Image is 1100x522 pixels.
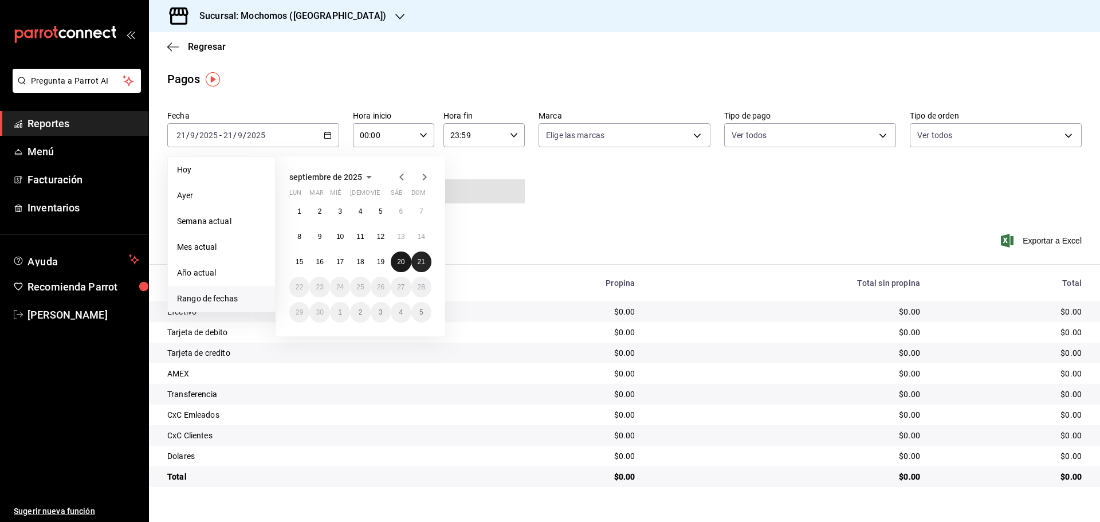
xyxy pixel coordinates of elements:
[917,129,952,141] span: Ver todos
[371,277,391,297] button: 26 de septiembre de 2025
[486,450,635,462] div: $0.00
[486,347,635,359] div: $0.00
[289,226,309,247] button: 8 de septiembre de 2025
[27,144,139,159] span: Menú
[289,201,309,222] button: 1 de septiembre de 2025
[377,283,384,291] abbr: 26 de septiembre de 2025
[350,277,370,297] button: 25 de septiembre de 2025
[371,201,391,222] button: 5 de septiembre de 2025
[486,306,635,317] div: $0.00
[330,189,341,201] abbr: miércoles
[371,252,391,272] button: 19 de septiembre de 2025
[486,471,635,482] div: $0.00
[546,129,604,141] span: Elige las marcas
[297,233,301,241] abbr: 8 de septiembre de 2025
[336,283,344,291] abbr: 24 de septiembre de 2025
[486,388,635,400] div: $0.00
[350,201,370,222] button: 4 de septiembre de 2025
[309,189,323,201] abbr: martes
[296,283,303,291] abbr: 22 de septiembre de 2025
[391,201,411,222] button: 6 de septiembre de 2025
[653,327,920,338] div: $0.00
[126,30,135,39] button: open_drawer_menu
[653,388,920,400] div: $0.00
[27,200,139,215] span: Inventarios
[289,277,309,297] button: 22 de septiembre de 2025
[27,279,139,295] span: Recomienda Parrot
[350,189,418,201] abbr: jueves
[167,41,226,52] button: Regresar
[289,172,362,182] span: septiembre de 2025
[223,131,233,140] input: --
[938,368,1082,379] div: $0.00
[237,131,243,140] input: --
[391,302,411,323] button: 4 de octubre de 2025
[190,131,195,140] input: --
[318,233,322,241] abbr: 9 de septiembre de 2025
[418,283,425,291] abbr: 28 de septiembre de 2025
[167,388,467,400] div: Transferencia
[371,189,380,201] abbr: viernes
[391,252,411,272] button: 20 de septiembre de 2025
[330,226,350,247] button: 10 de septiembre de 2025
[195,131,199,140] span: /
[419,207,423,215] abbr: 7 de septiembre de 2025
[27,172,139,187] span: Facturación
[167,347,467,359] div: Tarjeta de credito
[938,450,1082,462] div: $0.00
[177,215,266,227] span: Semana actual
[330,252,350,272] button: 17 de septiembre de 2025
[356,233,364,241] abbr: 11 de septiembre de 2025
[186,131,190,140] span: /
[243,131,246,140] span: /
[350,252,370,272] button: 18 de septiembre de 2025
[316,258,323,266] abbr: 16 de septiembre de 2025
[167,430,467,441] div: CxC Clientes
[653,306,920,317] div: $0.00
[336,258,344,266] abbr: 17 de septiembre de 2025
[177,190,266,202] span: Ayer
[938,278,1082,288] div: Total
[397,233,404,241] abbr: 13 de septiembre de 2025
[359,207,363,215] abbr: 4 de septiembre de 2025
[167,409,467,421] div: CxC Emleados
[653,471,920,482] div: $0.00
[379,308,383,316] abbr: 3 de octubre de 2025
[318,207,322,215] abbr: 2 de septiembre de 2025
[399,308,403,316] abbr: 4 de octubre de 2025
[399,207,403,215] abbr: 6 de septiembre de 2025
[27,253,124,266] span: Ayuda
[297,207,301,215] abbr: 1 de septiembre de 2025
[296,308,303,316] abbr: 29 de septiembre de 2025
[938,471,1082,482] div: $0.00
[371,226,391,247] button: 12 de septiembre de 2025
[391,226,411,247] button: 13 de septiembre de 2025
[176,131,186,140] input: --
[938,409,1082,421] div: $0.00
[486,409,635,421] div: $0.00
[443,112,525,120] label: Hora fin
[653,450,920,462] div: $0.00
[938,347,1082,359] div: $0.00
[397,258,404,266] abbr: 20 de septiembre de 2025
[27,307,139,323] span: [PERSON_NAME]
[371,302,391,323] button: 3 de octubre de 2025
[653,368,920,379] div: $0.00
[910,112,1082,120] label: Tipo de orden
[397,283,404,291] abbr: 27 de septiembre de 2025
[411,189,426,201] abbr: domingo
[653,347,920,359] div: $0.00
[14,505,139,517] span: Sugerir nueva función
[338,308,342,316] abbr: 1 de octubre de 2025
[167,471,467,482] div: Total
[219,131,222,140] span: -
[27,116,139,131] span: Reportes
[167,450,467,462] div: Dolares
[338,207,342,215] abbr: 3 de septiembre de 2025
[486,368,635,379] div: $0.00
[353,112,434,120] label: Hora inicio
[289,302,309,323] button: 29 de septiembre de 2025
[330,277,350,297] button: 24 de septiembre de 2025
[177,164,266,176] span: Hoy
[190,9,386,23] h3: Sucursal: Mochomos ([GEOGRAPHIC_DATA])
